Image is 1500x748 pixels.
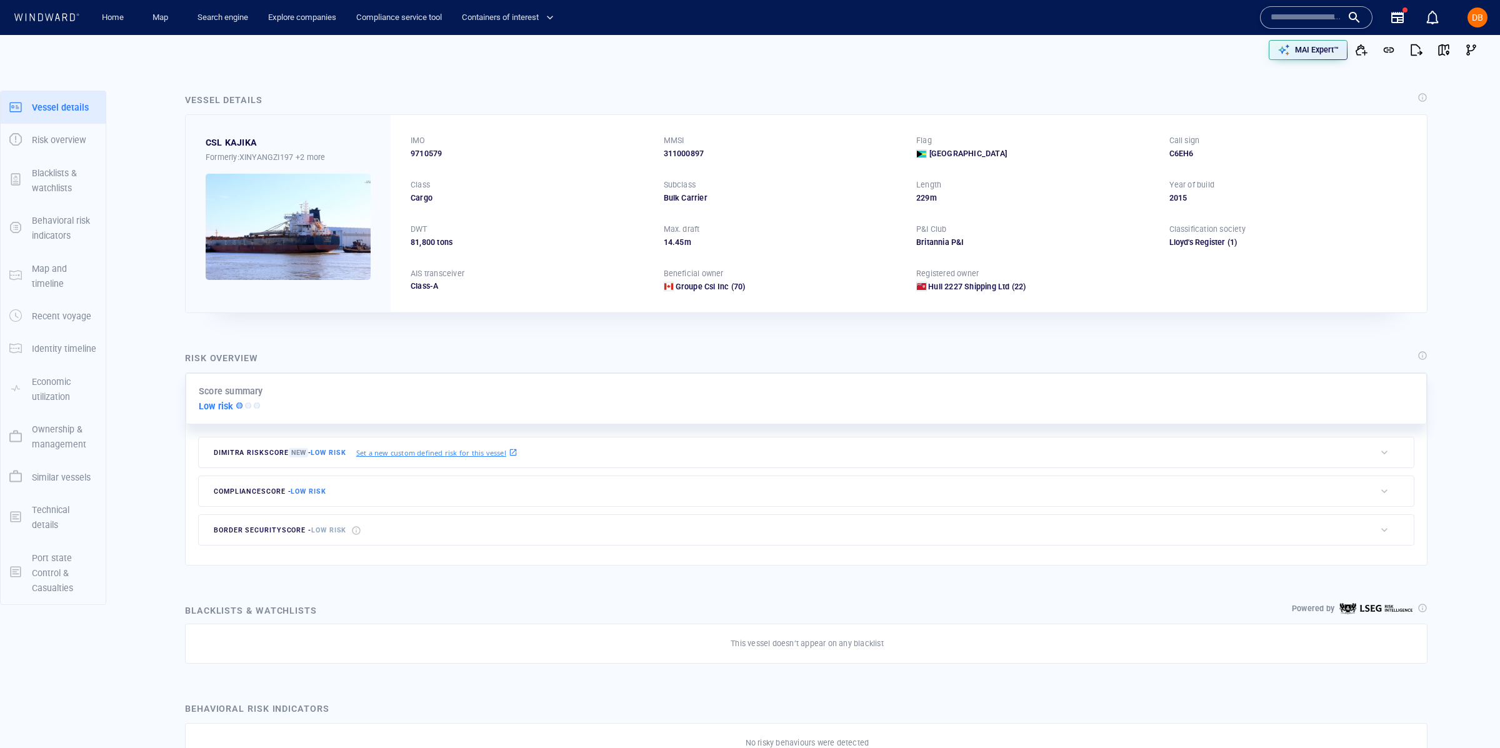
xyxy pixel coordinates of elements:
p: Technical details [32,502,97,533]
span: New [289,448,308,457]
button: Visual Link Analysis [1457,36,1485,64]
span: Class-A [411,281,438,291]
a: Similar vessels [1,471,106,482]
button: Export report [1402,36,1430,64]
iframe: Chat [1447,692,1491,739]
p: Similar vessels [32,470,91,485]
p: Vessel details [32,100,89,115]
button: View on map [1430,36,1457,64]
span: 9710579 [411,148,442,159]
p: Behavioral risk indicators [32,213,97,244]
a: Search engine [192,7,253,29]
span: m [684,237,691,247]
a: Groupe Csl Inc (70) [676,281,746,292]
p: Subclass [664,179,696,191]
a: Recent voyage [1,310,106,322]
p: Risk overview [32,132,86,147]
span: [GEOGRAPHIC_DATA] [929,148,1007,159]
span: 229 [916,193,930,202]
span: Hull 2227 Shipping Ltd [928,282,1009,291]
p: Call sign [1169,135,1200,146]
p: IMO [411,135,426,146]
div: Bulk Carrier [664,192,902,204]
a: Identity timeline [1,342,106,354]
span: Low risk [291,487,326,496]
button: Behavioral risk indicators [1,204,106,252]
div: Behavioral risk indicators [185,701,329,716]
a: Map and timeline [1,269,106,281]
span: Low risk [311,526,346,534]
span: 14 [664,237,672,247]
button: Port state Control & Casualties [1,542,106,605]
button: MAI Expert™ [1269,40,1347,60]
button: Map and timeline [1,252,106,301]
a: Blacklists & watchlists [1,174,106,186]
img: 59087415867cbe077df10ed1_0 [206,174,371,280]
a: Explore companies [263,7,341,29]
span: (22) [1010,281,1026,292]
p: Classification society [1169,224,1246,235]
p: Length [916,179,941,191]
a: Behavioral risk indicators [1,222,106,234]
button: Home [92,7,132,29]
span: border security score - [214,526,346,534]
p: DWT [411,224,427,235]
button: Map [142,7,182,29]
p: This vessel doesn’t appear on any blacklist [731,638,884,649]
button: Get link [1375,36,1402,64]
button: Recent voyage [1,300,106,332]
p: Score summary [199,384,263,399]
button: Ownership & management [1,413,106,461]
a: Map [147,7,177,29]
span: (1) [1226,237,1407,248]
a: Vessel details [1,101,106,112]
span: Groupe Csl Inc [676,282,729,291]
a: Compliance service tool [351,7,447,29]
button: Containers of interest [457,7,564,29]
p: Beneficial owner [664,268,724,279]
div: Risk overview [185,351,258,366]
div: 81,800 tons [411,237,649,248]
button: DB [1465,5,1490,30]
span: . [672,237,675,247]
p: Recent voyage [32,309,91,324]
span: Low risk [311,449,346,457]
div: Lloyd's Register [1169,237,1226,248]
p: MMSI [664,135,684,146]
button: Economic utilization [1,366,106,414]
div: Cargo [411,192,649,204]
button: Blacklists & watchlists [1,157,106,205]
p: Low risk [199,399,234,414]
p: Max. draft [664,224,700,235]
div: 2015 [1169,192,1407,204]
a: Hull 2227 Shipping Ltd (22) [928,281,1026,292]
p: +2 more [296,151,325,164]
a: Economic utilization [1,382,106,394]
div: Formerly: XINYANGZI197 [206,151,371,164]
span: compliance score - [214,487,326,496]
p: Year of build [1169,179,1215,191]
p: Set a new custom defined risk for this vessel [356,447,506,458]
p: Map and timeline [32,261,97,292]
span: Containers of interest [462,11,554,25]
div: 311000897 [664,148,902,159]
div: Notification center [1425,10,1440,25]
p: P&I Club [916,224,947,235]
a: Home [97,7,129,29]
p: Flag [916,135,932,146]
a: Technical details [1,511,106,522]
button: Identity timeline [1,332,106,365]
p: Blacklists & watchlists [32,166,97,196]
p: AIS transceiver [411,268,464,279]
div: C6EH6 [1169,148,1407,159]
p: Identity timeline [32,341,96,356]
p: Ownership & management [32,422,97,452]
span: Dimitra risk score - [214,448,346,457]
p: Registered owner [916,268,979,279]
button: Vessel details [1,91,106,124]
button: Risk overview [1,124,106,156]
p: Port state Control & Casualties [32,551,97,596]
p: Powered by [1292,603,1334,614]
